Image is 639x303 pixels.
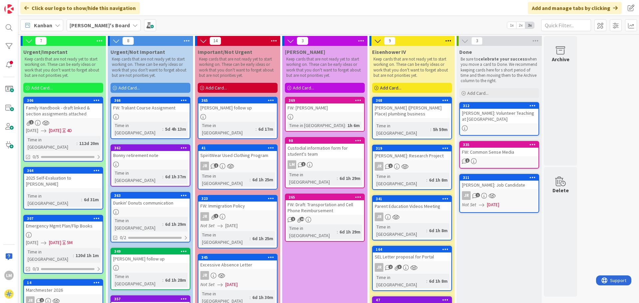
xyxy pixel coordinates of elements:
[14,1,30,9] span: Support
[110,49,165,55] span: Urgent/Not Important
[285,49,325,55] span: Lisa
[286,57,363,78] p: Keep cards that are not ready yet to start working on. These can be early ideas or work that you ...
[375,263,383,272] div: JR
[198,195,278,248] a: 323FW: Immigration PolicyJRNot Set[DATE]Time in [GEOGRAPHIC_DATA]:6d 1h 25m
[375,223,426,238] div: Time in [GEOGRAPHIC_DATA]
[214,214,218,218] span: 1
[29,120,34,124] span: 1
[24,280,103,294] div: 14Marchmester 2026
[26,127,38,134] span: [DATE]
[214,163,218,168] span: 1
[251,176,275,183] div: 6d 1h 25m
[372,145,452,190] a: 319[PERSON_NAME]: Research ProjectJRTime in [GEOGRAPHIC_DATA]:6d 1h 8m
[70,22,130,29] b: [PERSON_NAME]'s Board
[288,160,296,169] div: LM
[74,252,101,259] div: 120d 1h 1m
[111,97,190,112] div: 366FW: Traliant Course Assignment
[114,98,190,103] div: 366
[375,274,426,288] div: Time in [GEOGRAPHIC_DATA]
[516,22,525,29] span: 2x
[476,193,480,197] span: 1
[198,196,277,210] div: 323FW: Immigration Policy
[27,280,103,285] div: 14
[225,281,238,288] span: [DATE]
[33,153,39,160] span: 0/5
[427,227,449,234] div: 6d 1h 8m
[24,216,103,222] div: 307
[372,195,452,240] a: 341Parent Education Videos MeetingJRTime in [GEOGRAPHIC_DATA]:6d 1h 8m
[198,103,277,112] div: [PERSON_NAME] follow up
[460,142,538,148] div: 335
[113,273,162,287] div: Time in [GEOGRAPHIC_DATA]
[200,231,250,246] div: Time in [GEOGRAPHIC_DATA]
[110,144,190,187] a: 362Bonny retirement noteTime in [GEOGRAPHIC_DATA]:6d 1h 37m
[198,202,277,210] div: FW: Immigration Policy
[113,169,162,184] div: Time in [GEOGRAPHIC_DATA]
[286,97,364,112] div: 369FW: [PERSON_NAME]
[111,254,190,263] div: [PERSON_NAME] follow up
[338,228,362,235] div: 6d 1h 29m
[24,97,103,118] div: 306Family Handbook - draft linked & section assignments attached
[111,193,190,199] div: 363
[26,239,38,246] span: [DATE]
[200,162,209,170] div: JR
[285,137,365,188] a: 98Custodial information form for student's teamLMTime in [GEOGRAPHIC_DATA]:6d 1h 29m
[289,98,364,103] div: 369
[163,173,188,180] div: 6d 1h 37m
[77,140,78,147] span: :
[286,97,364,103] div: 369
[24,103,103,118] div: Family Handbook - draft linked & section assignments attached
[388,164,393,168] span: 1
[461,57,538,83] p: Be sure to when you move a card to Done. We recommend keeping cards here for s short period of ti...
[460,181,538,189] div: [PERSON_NAME]: Job Candidate
[256,125,257,133] span: :
[33,265,39,272] span: 0/3
[210,37,221,45] span: 14
[201,98,277,103] div: 365
[111,97,190,103] div: 366
[251,294,275,301] div: 6d 1h 30m
[40,298,44,302] span: 1
[478,56,527,62] strong: celebrate your success
[460,142,538,156] div: 335FW: Common Sense Media
[199,57,276,78] p: Keep cards that are not ready yet to start working on. These can be early ideas or work that you ...
[4,271,14,280] div: LM
[200,281,215,287] i: Not Set
[375,213,383,221] div: JR
[373,97,451,118] div: 368[PERSON_NAME] ([PERSON_NAME] Place) plumbing business
[460,103,538,123] div: 312[PERSON_NAME]: Volunteer Teaching at [GEOGRAPHIC_DATA]
[206,85,227,91] span: Add Card...
[384,37,395,45] span: 9
[198,97,277,112] div: 365[PERSON_NAME] follow up
[114,146,190,150] div: 362
[200,172,250,187] div: Time in [GEOGRAPHIC_DATA]
[372,246,452,291] a: 164SEL Letter proposal for PortalJRTime in [GEOGRAPHIC_DATA]:6d 1h 8m
[162,125,163,133] span: :
[24,168,103,188] div: 3642025 Self-Evaluation to [PERSON_NAME]
[373,162,451,171] div: JR
[376,298,451,302] div: 47
[110,97,190,139] a: 366FW: Traliant Course AssignmentTime in [GEOGRAPHIC_DATA]:5d 4h 13m
[373,213,451,221] div: JR
[27,168,103,173] div: 364
[373,246,451,261] div: 164SEL Letter proposal for Portal
[198,151,277,160] div: SpiritWear Used Clothing Program
[201,146,277,150] div: 41
[34,21,52,29] span: Kanban
[507,22,516,29] span: 1x
[388,265,393,269] span: 2
[286,103,364,112] div: FW: [PERSON_NAME]
[111,145,190,160] div: 362Bonny retirement note
[198,162,277,170] div: JR
[459,174,539,213] a: 311[PERSON_NAME]: Job CandidateJRNot Set[DATE]
[373,196,451,211] div: 341Parent Education Videos Meeting
[427,277,449,285] div: 6d 1h 8m
[163,125,188,133] div: 5d 4h 13m
[426,227,427,234] span: :
[201,255,277,260] div: 345
[114,297,190,301] div: 357
[426,176,427,184] span: :
[288,225,337,239] div: Time in [GEOGRAPHIC_DATA]
[67,127,72,134] div: 4D
[301,162,306,166] span: 1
